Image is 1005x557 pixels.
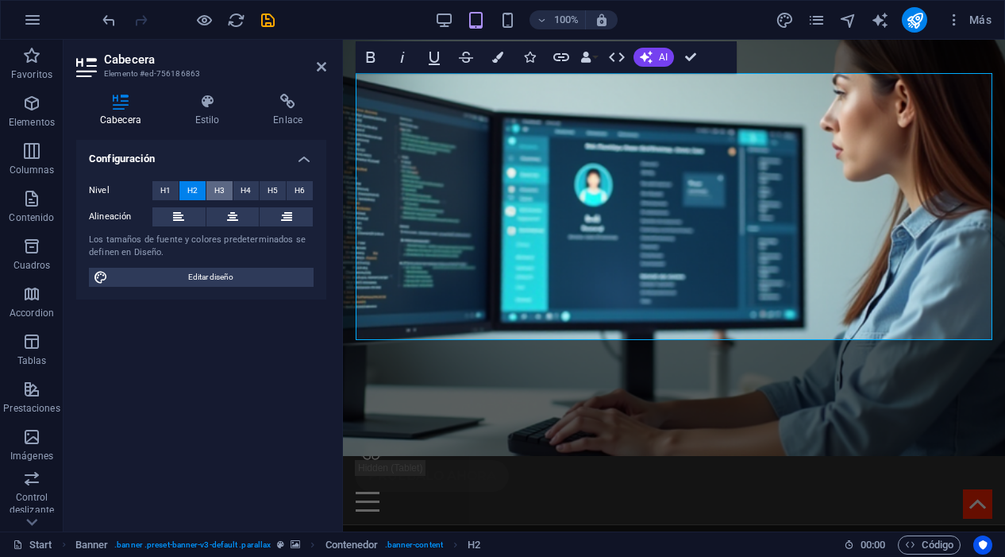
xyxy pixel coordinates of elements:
a: Haz clic para cancelar la selección y doble clic para abrir páginas [13,536,52,555]
button: Data Bindings [578,41,600,73]
button: Underline (⌘U) [419,41,449,73]
span: H4 [241,181,251,200]
h4: Configuración [76,140,326,168]
span: Haz clic para seleccionar y doble clic para editar [75,536,109,555]
button: H4 [233,181,260,200]
span: AI [659,52,668,62]
button: H1 [152,181,179,200]
i: Este elemento contiene un fondo [291,540,300,549]
span: H6 [295,181,305,200]
button: H5 [260,181,286,200]
button: reload [226,10,245,29]
span: Código [905,536,953,555]
h4: Cabecera [76,94,171,127]
span: : [872,539,874,551]
button: 100% [529,10,586,29]
i: Guardar (Ctrl+S) [259,11,277,29]
p: Columnas [10,164,55,176]
p: Elementos [9,116,55,129]
button: Bold (⌘B) [356,41,386,73]
button: Confirm (⌘+⏎) [676,41,706,73]
span: . banner-content [385,536,443,555]
button: HTML [602,41,632,73]
button: navigator [838,10,857,29]
button: H2 [179,181,206,200]
span: Más [946,12,992,28]
button: pages [807,10,826,29]
span: Editar diseño [113,268,309,287]
span: Haz clic para seleccionar y doble clic para editar [325,536,379,555]
i: Publicar [906,11,924,29]
button: Más [940,7,998,33]
h6: 100% [553,10,579,29]
button: Código [898,536,961,555]
span: H3 [214,181,225,200]
button: undo [99,10,118,29]
nav: breadcrumb [75,536,481,555]
button: Link [546,41,576,73]
label: Alineación [89,207,152,226]
div: Los tamaños de fuente y colores predeterminados se definen en Diseño. [89,234,314,260]
i: Páginas (Ctrl+Alt+S) [807,11,826,29]
label: Nivel [89,181,152,200]
button: AI [633,48,674,67]
h4: Enlace [249,94,326,127]
span: H2 [187,181,198,200]
i: Volver a cargar página [227,11,245,29]
span: . banner .preset-banner-v3-default .parallax [114,536,271,555]
i: Navegador [839,11,857,29]
span: 00 00 [861,536,885,555]
i: Diseño (Ctrl+Alt+Y) [776,11,794,29]
button: H6 [287,181,313,200]
h6: Tiempo de la sesión [844,536,886,555]
button: Haz clic para salir del modo de previsualización y seguir editando [194,10,214,29]
span: Haz clic para seleccionar y doble clic para editar [468,536,480,555]
button: publish [902,7,927,33]
p: Favoritos [11,68,52,81]
i: AI Writer [871,11,889,29]
button: Usercentrics [973,536,992,555]
i: Este elemento es un preajuste personalizable [277,540,284,549]
button: save [258,10,277,29]
button: Italic (⌘I) [387,41,418,73]
span: H1 [160,181,171,200]
p: Imágenes [10,450,53,462]
button: text_generator [870,10,889,29]
h3: Elemento #ed-756186863 [104,67,295,81]
p: Contenido [9,211,54,224]
h2: Cabecera [104,52,326,67]
button: Strikethrough [451,41,481,73]
button: Editar diseño [89,268,314,287]
button: Colors [483,41,513,73]
p: Cuadros [13,259,51,272]
i: Deshacer: Editar cabecera (Ctrl+Z) [100,11,118,29]
button: Icons [514,41,545,73]
span: H5 [268,181,278,200]
p: Tablas [17,354,47,367]
p: Accordion [10,307,54,319]
button: H3 [206,181,233,200]
i: Al redimensionar, ajustar el nivel de zoom automáticamente para ajustarse al dispositivo elegido. [595,13,609,27]
button: design [775,10,794,29]
p: Prestaciones [3,402,60,415]
h4: Estilo [171,94,250,127]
